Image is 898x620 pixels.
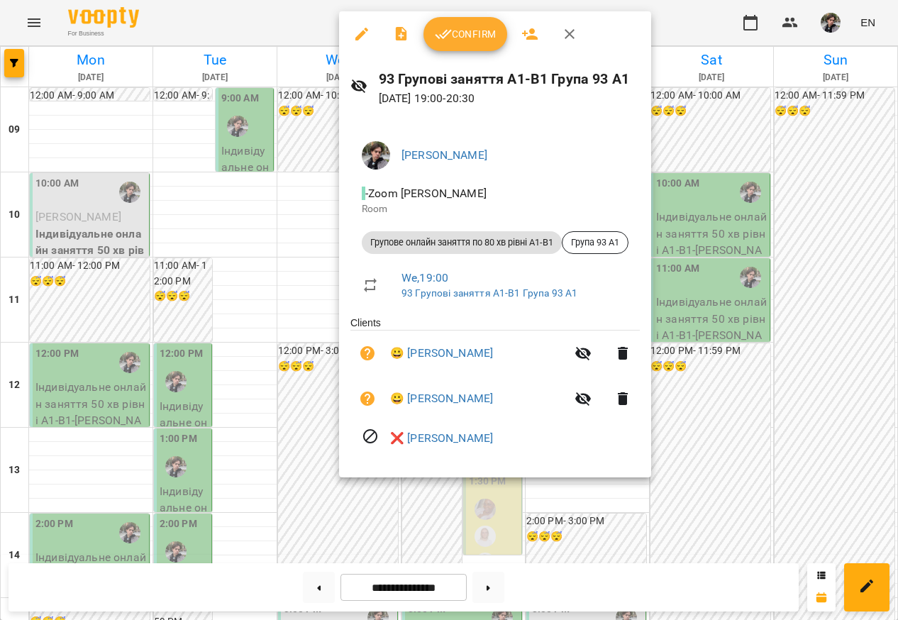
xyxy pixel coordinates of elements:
a: 93 Групові заняття А1-В1 Група 93 A1 [401,287,577,299]
span: Групове онлайн заняття по 80 хв рівні А1-В1 [362,236,562,249]
ul: Clients [350,316,640,460]
span: - Zoom [PERSON_NAME] [362,187,489,200]
img: 3324ceff06b5eb3c0dd68960b867f42f.jpeg [362,141,390,170]
svg: Visit canceled [362,428,379,445]
h6: 93 Групові заняття А1-В1 Група 93 A1 [379,68,640,90]
a: 😀 [PERSON_NAME] [390,390,493,407]
button: Confirm [423,17,507,51]
a: We , 19:00 [401,271,448,284]
span: Група 93 А1 [562,236,628,249]
div: Група 93 А1 [562,231,628,254]
span: Confirm [435,26,496,43]
button: Unpaid. Bill the attendance? [350,336,384,370]
p: [DATE] 19:00 - 20:30 [379,90,640,107]
a: 😀 [PERSON_NAME] [390,345,493,362]
p: Room [362,202,628,216]
a: [PERSON_NAME] [401,148,487,162]
a: ❌ [PERSON_NAME] [390,430,493,447]
button: Unpaid. Bill the attendance? [350,382,384,416]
